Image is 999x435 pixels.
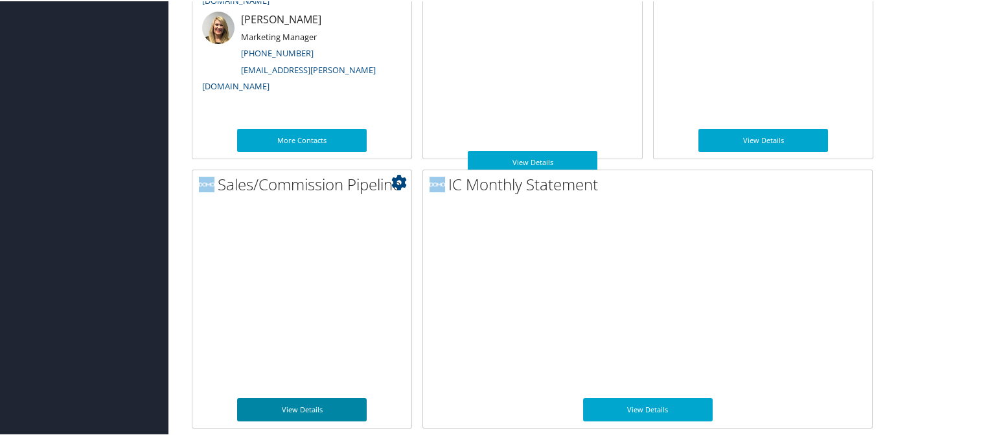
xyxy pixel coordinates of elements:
a: [EMAIL_ADDRESS][PERSON_NAME][DOMAIN_NAME] [202,63,376,91]
img: domo-logo.png [430,175,445,191]
img: ali-moffitt.jpg [202,10,235,43]
small: Marketing Manager [241,30,317,41]
img: domo-logo.png [199,175,214,191]
a: [PHONE_NUMBER] [241,46,314,58]
h2: IC Monthly Statement [430,172,872,194]
li: [PERSON_NAME] [196,10,408,96]
a: View Details [583,397,713,420]
h2: Sales/Commission Pipeline [199,172,411,194]
a: View Details [468,150,597,173]
a: View Details [237,397,367,420]
a: View Details [698,128,828,151]
a: More Contacts [237,128,367,151]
